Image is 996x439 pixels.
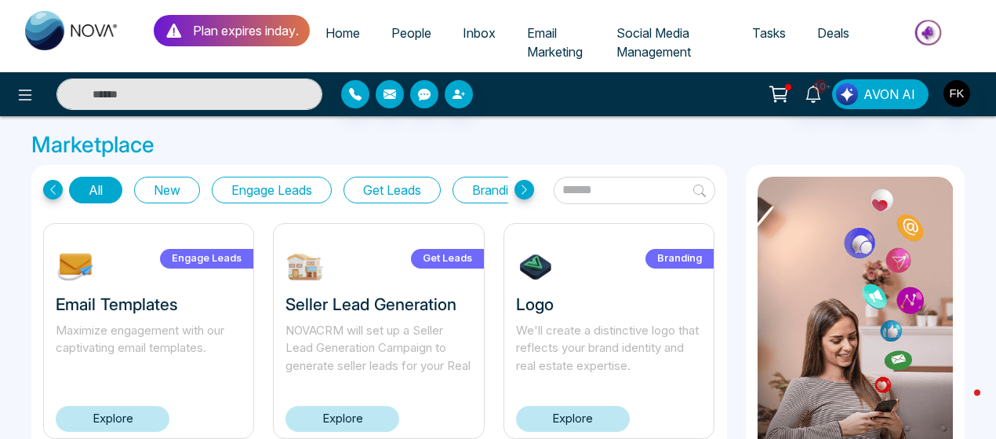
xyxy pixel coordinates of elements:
span: Social Media Management [616,25,691,60]
a: Home [310,18,376,48]
span: Deals [817,25,849,41]
p: Maximize engagement with our captivating email templates. [56,322,242,375]
button: Get Leads [344,177,441,203]
img: Market-place.gif [873,15,987,50]
span: 10+ [813,79,827,93]
h3: Logo [516,294,702,314]
button: AVON AI [832,79,929,109]
a: People [376,18,447,48]
p: We'll create a distinctive logo that reflects your brand identity and real estate expertise. [516,322,702,375]
h3: Seller Lead Generation [285,294,471,314]
p: Plan expires in day . [193,21,299,40]
iframe: Intercom live chat [943,386,980,423]
a: Deals [802,18,865,48]
a: Explore [56,406,169,432]
img: W9EOY1739212645.jpg [285,247,325,287]
img: Nova CRM Logo [25,11,119,50]
button: All [69,177,122,203]
p: NOVACRM will set up a Seller Lead Generation Campaign to generate seller leads for your Real Estate [285,322,471,375]
img: NOmgJ1742393483.jpg [56,247,95,287]
label: Get Leads [411,249,484,269]
a: Explore [516,406,630,432]
a: Tasks [736,18,802,48]
span: Home [325,25,360,41]
button: New [134,177,200,203]
img: 7tHiu1732304639.jpg [516,247,555,287]
h3: Marketplace [31,132,965,159]
label: Engage Leads [160,249,253,269]
label: Branding [645,249,714,269]
a: 10+ [794,79,832,107]
a: Social Media Management [601,18,736,67]
a: Email Marketing [511,18,601,67]
span: Inbox [463,25,496,41]
span: Email Marketing [527,25,583,60]
h3: Email Templates [56,294,242,314]
img: User Avatar [943,80,970,107]
button: Branding [453,177,542,203]
img: Lead Flow [836,83,858,105]
span: AVON AI [863,85,915,104]
a: Explore [285,406,399,432]
span: People [391,25,431,41]
span: Tasks [752,25,786,41]
a: Inbox [447,18,511,48]
button: Engage Leads [212,177,332,203]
